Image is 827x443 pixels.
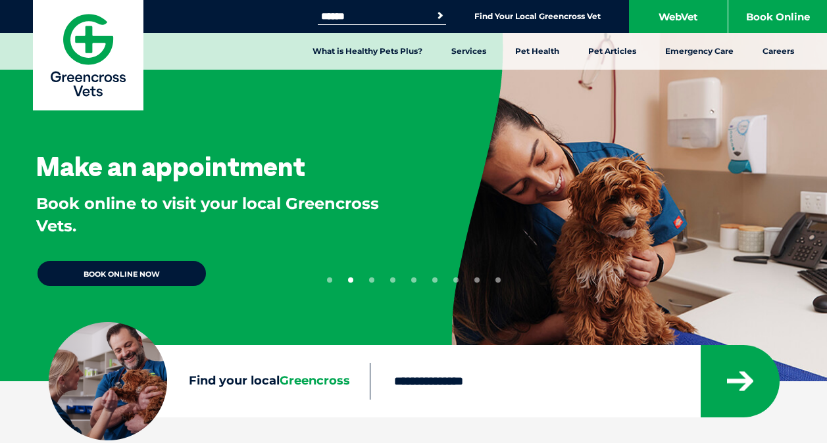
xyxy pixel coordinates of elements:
a: What is Healthy Pets Plus? [298,33,437,70]
h3: Make an appointment [36,153,305,179]
p: Book online to visit your local Greencross Vets. [36,193,409,237]
button: Search [434,9,447,22]
label: Find your local [49,371,370,391]
button: 5 of 9 [411,277,416,283]
a: Pet Health [501,33,574,70]
button: 8 of 9 [474,277,480,283]
button: 3 of 9 [369,277,374,283]
a: Find Your Local Greencross Vet [474,11,601,22]
button: 6 of 9 [432,277,438,283]
button: 4 of 9 [390,277,395,283]
a: BOOK ONLINE NOW [36,260,207,287]
a: Careers [748,33,809,70]
a: Emergency Care [651,33,748,70]
a: Services [437,33,501,70]
button: 7 of 9 [453,277,459,283]
button: 1 of 9 [327,277,332,283]
button: 9 of 9 [495,277,501,283]
button: 2 of 9 [348,277,353,283]
span: Greencross [280,373,350,388]
a: Pet Articles [574,33,651,70]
